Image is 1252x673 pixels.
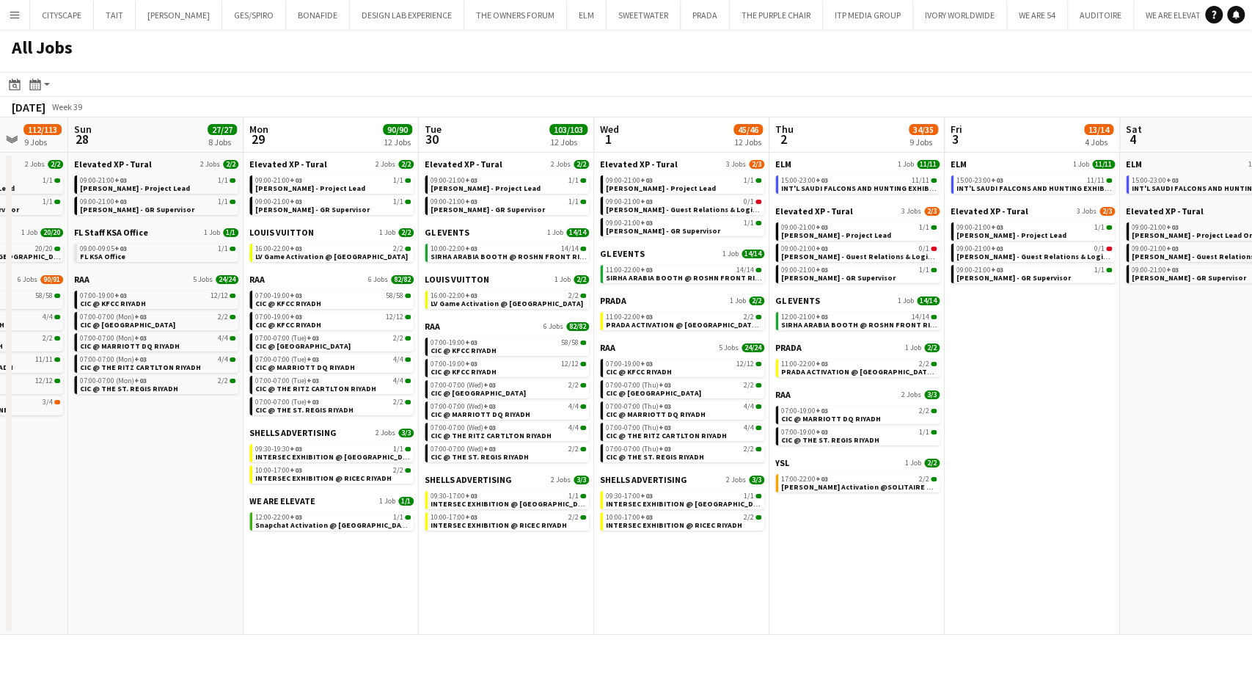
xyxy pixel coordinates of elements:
button: TAIT [94,1,136,29]
button: GES/SPIRO [222,1,286,29]
button: THE OWNERS FORUM [464,1,567,29]
button: PRADA [681,1,730,29]
button: ITP MEDIA GROUP [823,1,913,29]
button: IVORY WORLDWIDE [913,1,1007,29]
button: SWEETWATER [607,1,681,29]
span: Week 39 [48,101,85,112]
button: WE ARE 54 [1007,1,1068,29]
button: ELM [567,1,607,29]
button: BONAFIDE [286,1,350,29]
button: WE ARE ELEVATE [1134,1,1218,29]
button: AUDITOIRE [1068,1,1134,29]
button: [PERSON_NAME] [136,1,222,29]
button: CITYSCAPE [30,1,94,29]
button: DESIGN LAB EXPERIENCE [350,1,464,29]
button: THE PURPLE CHAIR [730,1,823,29]
div: [DATE] [12,100,45,114]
